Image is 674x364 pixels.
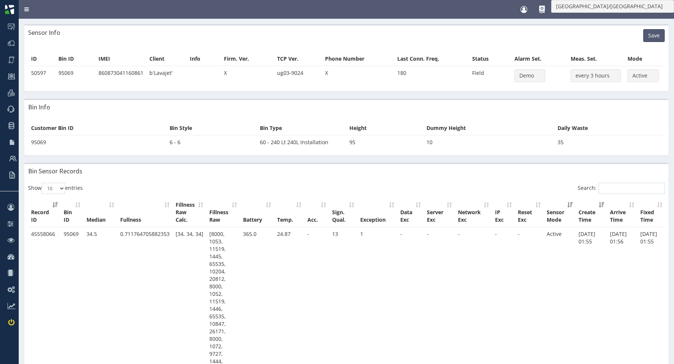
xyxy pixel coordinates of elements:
[173,198,206,227] th: Fillness Raw Calc.: activate to sort column ascending
[28,29,60,36] h3: Sensor Info
[397,198,424,227] th: Data Exc: activate to sort column ascending
[28,104,50,110] h3: Bin Info
[28,121,167,135] th: Customer Bin ID
[511,52,568,66] th: Alarm Set.
[571,69,621,82] button: every 3 hours
[625,52,665,66] th: Mode
[55,66,96,85] td: 95069
[95,52,146,66] th: IMEI
[423,121,555,135] th: Dummy Height
[576,198,607,227] th: Create Time: activate to sort column ascending
[643,29,665,42] button: Save
[28,183,83,194] label: Show entries
[357,198,397,227] th: Exception: activate to sort column ascending
[55,52,96,66] th: Bin ID
[424,198,455,227] th: Server Exc: activate to sort column ascending
[221,52,274,66] th: Firm. Ver.
[492,198,515,227] th: IP Exc: activate to sort column ascending
[206,198,240,227] th: Fillness Raw: activate to sort column ascending
[329,198,357,227] th: Sign. Qual.: activate to sort column ascending
[322,52,394,66] th: Phone Number
[423,135,555,149] td: 10
[394,52,469,66] th: Last Conn. Freq.
[257,121,346,135] th: Bin Type
[555,135,665,149] td: 35
[576,72,611,79] span: every 3 hours
[628,69,659,82] button: Active
[568,52,625,66] th: Meas. Set.
[4,4,15,15] img: evreka_logo_1_HoezNYK_wy30KrO.png
[187,52,221,66] th: Info
[167,135,257,149] td: 6 - 6
[117,198,173,227] th: Fullness: activate to sort column ascending
[28,135,167,149] td: 95069
[28,168,82,175] h3: Bin Sensor Records
[61,198,84,227] th: Bin ID: activate to sort column ascending
[632,72,649,79] span: Active
[555,121,665,135] th: Daily Waste
[469,66,511,85] td: Field
[42,183,65,194] select: Showentries
[240,198,274,227] th: Battery: activate to sort column ascending
[28,198,61,227] th: Record ID: activate to sort column ascending
[607,198,637,227] th: Arrive Time: activate to sort column ascending
[304,198,329,227] th: Acc.: activate to sort column ascending
[519,72,535,79] span: Demo
[167,121,257,135] th: Bin Style
[599,183,665,194] input: Search:
[95,66,146,85] td: 860873041160861
[274,66,322,85] td: ug03-9024
[274,52,322,66] th: TCP Ver.
[515,198,544,227] th: Reset Exc: activate to sort column ascending
[556,3,664,10] span: [GEOGRAPHIC_DATA]/[GEOGRAPHIC_DATA]
[257,135,346,149] td: 60 - 240 Lt 240L Installation
[394,66,469,85] td: 180
[84,198,117,227] th: Median: activate to sort column ascending
[455,198,492,227] th: Network Exc: activate to sort column ascending
[469,52,511,66] th: Status
[544,198,576,227] th: Sensor Mode: activate to sort column ascending
[274,198,304,227] th: Temp.: activate to sort column ascending
[28,66,55,85] td: 50597
[637,198,665,227] th: Fixed Time: activate to sort column ascending
[28,52,55,66] th: ID
[346,121,423,135] th: Height
[648,334,674,364] iframe: JSD widget
[539,6,546,12] div: How Do I Use It?
[346,135,423,149] td: 95
[322,66,394,85] td: X
[146,66,187,85] td: b'Lavajet'
[578,183,665,194] label: Search:
[221,66,274,85] td: X
[146,52,187,66] th: Client
[514,69,545,82] button: Demo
